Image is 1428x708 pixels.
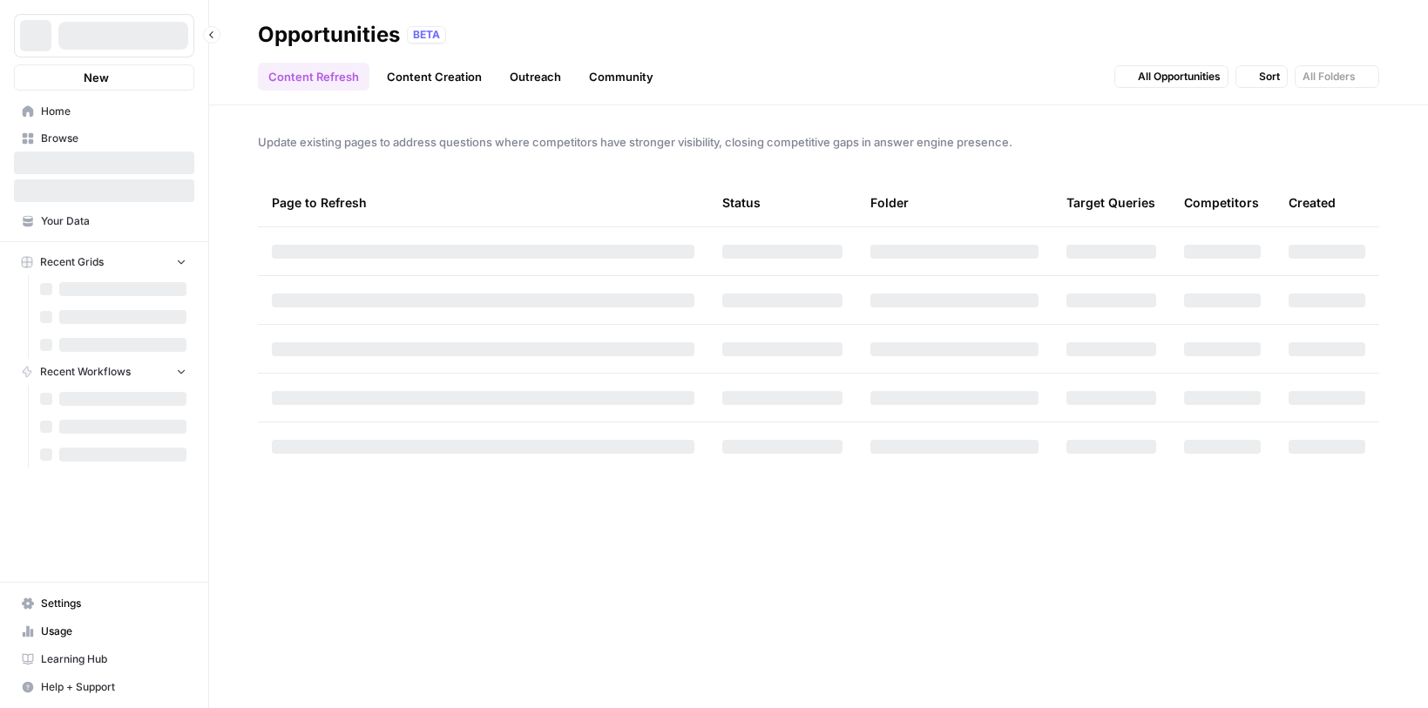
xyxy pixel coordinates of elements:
[1184,179,1259,226] div: Competitors
[1235,65,1288,88] button: Sort
[41,213,186,229] span: Your Data
[1259,69,1280,84] span: Sort
[41,596,186,611] span: Settings
[40,254,104,270] span: Recent Grids
[870,179,909,226] div: Folder
[41,624,186,639] span: Usage
[14,617,194,645] a: Usage
[258,63,369,91] a: Content Refresh
[14,590,194,617] a: Settings
[499,63,572,91] a: Outreach
[14,98,194,125] a: Home
[1303,69,1356,84] span: All Folders
[41,651,186,667] span: Learning Hub
[272,179,694,226] div: Page to Refresh
[1066,179,1155,226] div: Target Queries
[407,26,446,44] div: BETA
[14,249,194,275] button: Recent Grids
[579,63,664,91] a: Community
[14,645,194,673] a: Learning Hub
[41,679,186,695] span: Help + Support
[40,364,131,380] span: Recent Workflows
[84,69,109,86] span: New
[14,125,194,152] a: Browse
[1114,65,1228,88] button: All Opportunities
[14,359,194,385] button: Recent Workflows
[14,673,194,701] button: Help + Support
[1289,179,1336,226] div: Created
[1138,69,1221,84] span: All Opportunities
[258,21,400,49] div: Opportunities
[1295,65,1379,88] button: All Folders
[14,207,194,235] a: Your Data
[376,63,492,91] a: Content Creation
[14,64,194,91] button: New
[722,179,761,226] div: Status
[41,104,186,119] span: Home
[41,131,186,146] span: Browse
[258,133,1379,151] span: Update existing pages to address questions where competitors have stronger visibility, closing co...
